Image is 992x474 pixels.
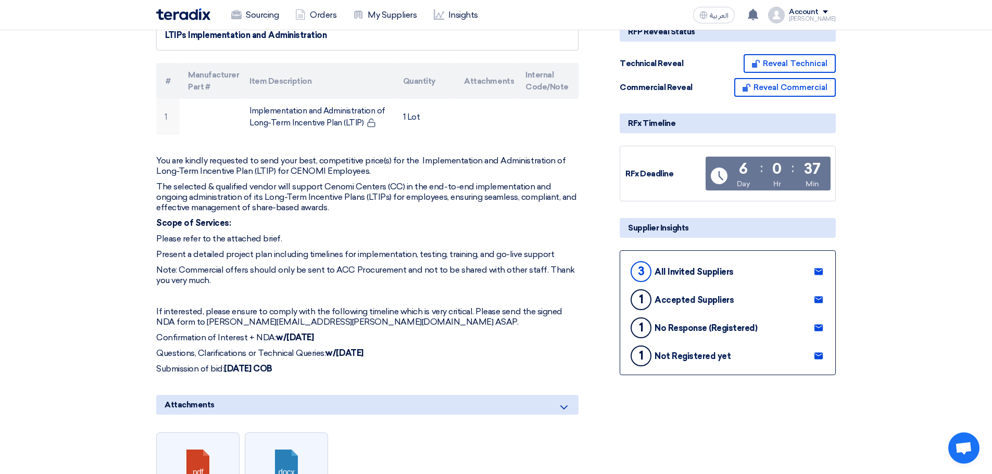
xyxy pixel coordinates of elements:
[425,4,486,27] a: Insights
[631,261,651,282] div: 3
[156,63,180,99] th: #
[655,323,757,333] div: No Response (Registered)
[948,432,980,464] div: Open chat
[734,78,836,97] button: Reveal Commercial
[517,63,579,99] th: Internal Code/Note
[789,16,836,22] div: [PERSON_NAME]
[276,332,313,342] strong: w/[DATE]
[156,306,579,327] p: If interested, please ensure to comply with the following timeline which is very critical. Please...
[773,178,781,189] div: Hr
[620,58,698,70] div: Technical Reveal
[345,4,425,27] a: My Suppliers
[241,99,394,135] td: Implementation and Administration of Long-Term Incentive Plan (LTIP)
[625,168,704,180] div: RFx Deadline
[156,332,579,343] p: Confirmation of Interest + NDA:
[792,159,794,177] div: :
[156,265,579,286] p: Note: Commercial offers should only be sent to ACC Procurement and not to be shared with other st...
[156,234,579,244] p: Please refer to the attached brief.
[804,162,820,176] div: 37
[620,218,836,238] div: Supplier Insights
[395,63,456,99] th: Quantity
[768,7,785,23] img: profile_test.png
[156,182,579,213] p: The selected & qualified vendor will support Cenomi Centers (CC) in the end-to-end implementation...
[456,63,517,99] th: Attachments
[620,22,836,42] div: RFP Reveal Status
[744,54,836,73] button: Reveal Technical
[631,289,651,310] div: 1
[287,4,345,27] a: Orders
[241,63,394,99] th: Item Description
[631,345,651,366] div: 1
[655,295,734,305] div: Accepted Suppliers
[156,348,579,358] p: Questions, Clarifications or Technical Queries:
[156,364,579,374] p: Submission of bid:
[165,399,215,411] span: Attachments
[655,267,734,277] div: All Invited Suppliers
[165,29,570,42] div: LTIPs Implementation and Administration
[223,4,287,27] a: Sourcing
[737,178,750,189] div: Day
[631,317,651,338] div: 1
[224,364,272,374] strong: [DATE] COB
[180,63,241,99] th: Manufacturer Part #
[156,249,579,260] p: Present a detailed project plan including timelines for implementation, testing, training, and go...
[395,99,456,135] td: 1 Lot
[325,348,363,358] strong: w/[DATE]
[620,113,836,133] div: RFx Timeline
[620,82,698,94] div: Commercial Reveal
[772,162,782,176] div: 0
[760,159,763,177] div: :
[156,156,579,176] p: You are kindly requested to send your best, competitive price(s) for the Implementation and Admin...
[739,162,748,176] div: 6
[693,7,735,23] button: العربية
[156,218,231,228] strong: Scope of Services:
[789,8,819,17] div: Account
[806,178,819,189] div: Min
[156,8,210,20] img: Teradix logo
[655,351,731,361] div: Not Registered yet
[710,12,729,19] span: العربية
[156,99,180,135] td: 1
